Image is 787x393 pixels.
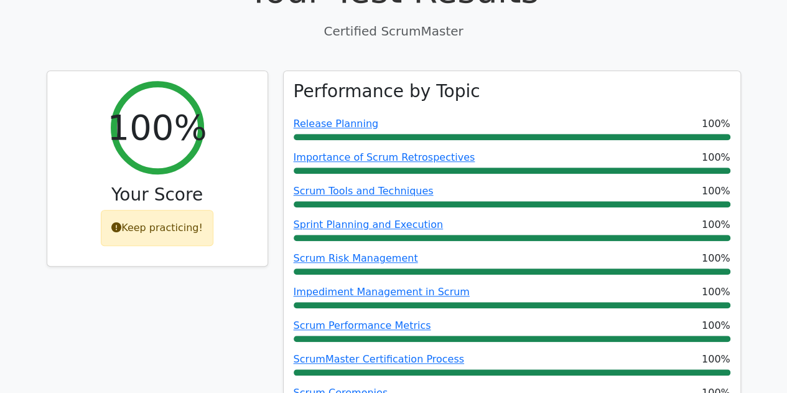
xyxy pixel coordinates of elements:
a: Release Planning [294,118,379,130]
h3: Your Score [57,184,258,206]
span: 100% [702,150,730,165]
a: Scrum Tools and Techniques [294,185,434,197]
a: Sprint Planning and Execution [294,219,444,230]
span: 100% [702,251,730,266]
p: Certified ScrumMaster [47,22,741,40]
span: 100% [702,184,730,199]
a: Impediment Management in Scrum [294,286,470,298]
span: 100% [702,285,730,300]
span: 100% [702,352,730,367]
span: 100% [702,116,730,131]
a: Importance of Scrum Retrospectives [294,151,475,163]
h3: Performance by Topic [294,81,480,102]
span: 100% [702,217,730,232]
a: ScrumMaster Certification Process [294,353,464,365]
div: Keep practicing! [101,210,213,246]
h2: 100% [107,107,207,148]
span: 100% [702,318,730,333]
a: Scrum Risk Management [294,252,418,264]
a: Scrum Performance Metrics [294,320,431,331]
